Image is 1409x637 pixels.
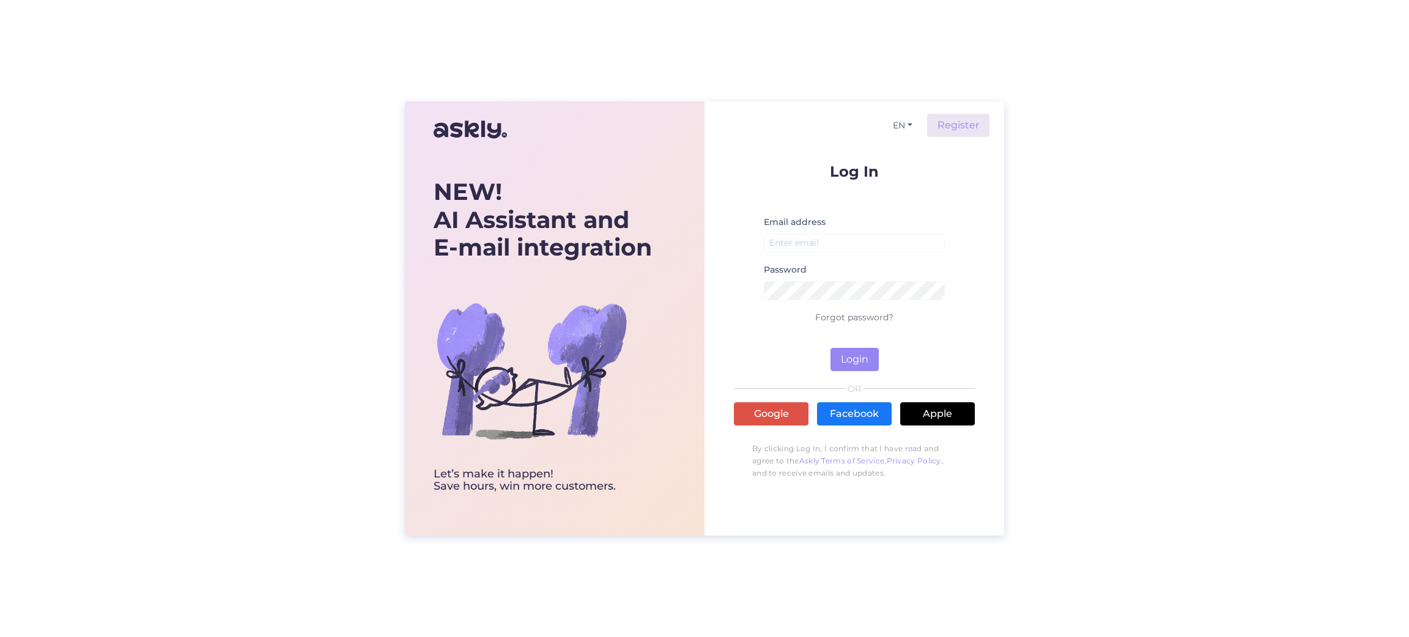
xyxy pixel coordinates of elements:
button: Login [830,348,879,371]
p: By clicking Log In, I confirm that I have read and agree to the , , and to receive emails and upd... [734,436,975,485]
a: Apple [900,402,975,425]
p: Log In [734,164,975,179]
b: NEW! [434,177,502,206]
button: EN [888,117,917,134]
a: Register [927,114,989,137]
a: Facebook [817,402,892,425]
a: Askly Terms of Service [799,456,885,465]
label: Password [764,263,807,276]
div: Let’s make it happen! Save hours, win more customers. [434,468,652,493]
input: Enter email [764,234,945,252]
img: Askly [434,115,507,144]
a: Forgot password? [815,312,893,323]
a: Privacy Policy [887,456,941,465]
img: bg-askly [434,273,629,468]
div: AI Assistant and E-mail integration [434,178,652,262]
a: Google [734,402,808,425]
label: Email address [764,216,826,229]
span: OR [846,385,864,393]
